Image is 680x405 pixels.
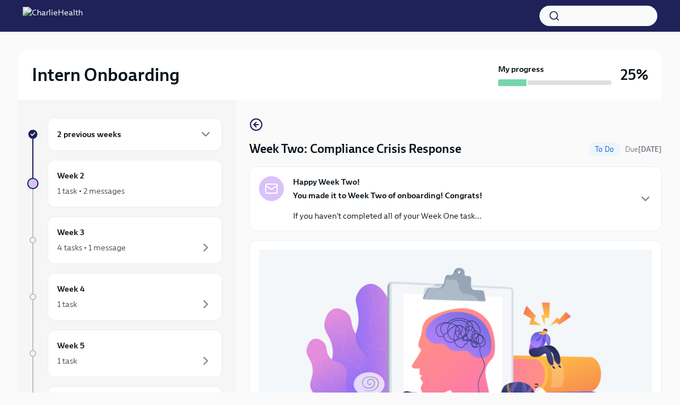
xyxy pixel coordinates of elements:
[27,330,222,377] a: Week 51 task
[293,210,482,221] p: If you haven't completed all of your Week One task...
[48,118,222,151] div: 2 previous weeks
[293,190,482,201] strong: You made it to Week Two of onboarding! Congrats!
[57,339,84,352] h6: Week 5
[27,160,222,207] a: Week 21 task • 2 messages
[638,145,662,154] strong: [DATE]
[625,145,662,154] span: Due
[293,176,360,187] strong: Happy Week Two!
[57,283,85,295] h6: Week 4
[498,63,544,75] strong: My progress
[57,226,84,238] h6: Week 3
[57,299,77,310] div: 1 task
[27,273,222,321] a: Week 41 task
[27,216,222,264] a: Week 34 tasks • 1 message
[23,7,83,25] img: CharlieHealth
[625,144,662,155] span: September 16th, 2025 10:00
[57,242,126,253] div: 4 tasks • 1 message
[57,185,125,197] div: 1 task • 2 messages
[249,140,461,157] h4: Week Two: Compliance Crisis Response
[57,169,84,182] h6: Week 2
[57,355,77,366] div: 1 task
[32,63,180,86] h2: Intern Onboarding
[588,145,620,154] span: To Do
[620,65,648,85] h3: 25%
[57,128,121,140] h6: 2 previous weeks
